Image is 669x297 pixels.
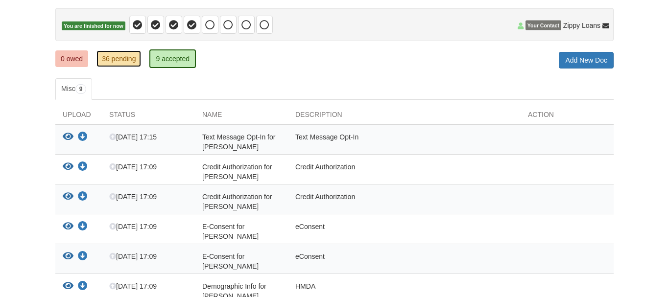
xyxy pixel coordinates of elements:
span: Zippy Loans [563,21,600,30]
div: Text Message Opt-In [288,132,521,152]
button: View Demographic Info for Rachel Smith [63,281,73,292]
button: View Credit Authorization for Rachel Smith [63,162,73,172]
a: Misc [55,78,92,100]
div: Credit Authorization [288,162,521,182]
a: Download Credit Authorization for Ivan Gray [78,193,88,201]
a: Download Demographic Info for Rachel Smith [78,283,88,291]
span: [DATE] 17:15 [109,133,157,141]
span: [DATE] 17:09 [109,223,157,230]
div: Name [195,110,288,124]
a: Download E-Consent for Rachel Smith [78,223,88,231]
a: Download Credit Authorization for Rachel Smith [78,163,88,171]
span: E-Consent for [PERSON_NAME] [202,252,259,270]
span: Your Contact [526,21,561,30]
div: Upload [55,110,102,124]
a: Download E-Consent for Ivan Gray [78,253,88,261]
span: [DATE] 17:09 [109,282,157,290]
div: Description [288,110,521,124]
span: Credit Authorization for [PERSON_NAME] [202,193,272,210]
div: Action [521,110,614,124]
span: Credit Authorization for [PERSON_NAME] [202,163,272,181]
span: [DATE] 17:09 [109,163,157,171]
button: View Credit Authorization for Ivan Gray [63,192,73,202]
a: 9 accepted [149,49,196,68]
div: eConsent [288,222,521,241]
span: [DATE] 17:09 [109,252,157,260]
div: Credit Authorization [288,192,521,211]
button: View E-Consent for Ivan Gray [63,251,73,262]
span: Text Message Opt-In for [PERSON_NAME] [202,133,275,151]
span: You are finished for now [62,22,125,31]
div: eConsent [288,251,521,271]
div: Status [102,110,195,124]
span: [DATE] 17:09 [109,193,157,201]
a: 0 owed [55,50,88,67]
span: 9 [75,84,87,94]
a: 36 pending [96,50,141,67]
a: Download Text Message Opt-In for Rachel Smith [78,134,88,141]
span: E-Consent for [PERSON_NAME] [202,223,259,240]
a: Add New Doc [559,52,614,69]
button: View Text Message Opt-In for Rachel Smith [63,132,73,142]
button: View E-Consent for Rachel Smith [63,222,73,232]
